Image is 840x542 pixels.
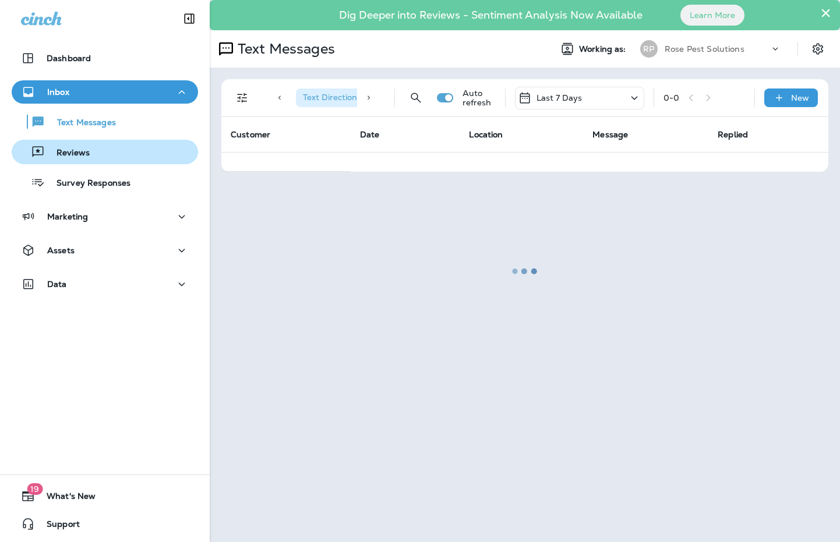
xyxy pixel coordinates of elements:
span: What's New [35,491,96,505]
p: Survey Responses [45,178,130,189]
p: New [791,93,809,102]
button: Support [12,512,198,536]
p: Dashboard [47,54,91,63]
button: Dashboard [12,47,198,70]
button: Assets [12,239,198,262]
button: Reviews [12,140,198,164]
button: Data [12,272,198,296]
p: Data [47,279,67,289]
span: 19 [27,483,43,495]
button: Collapse Sidebar [173,7,206,30]
p: Text Messages [45,118,116,129]
button: Inbox [12,80,198,104]
span: Support [35,519,80,533]
button: Survey Responses [12,170,198,194]
p: Assets [47,246,75,255]
p: Inbox [47,87,69,97]
button: 19What's New [12,484,198,508]
p: Reviews [45,148,90,159]
button: Marketing [12,205,198,228]
p: Marketing [47,212,88,221]
button: Text Messages [12,109,198,134]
